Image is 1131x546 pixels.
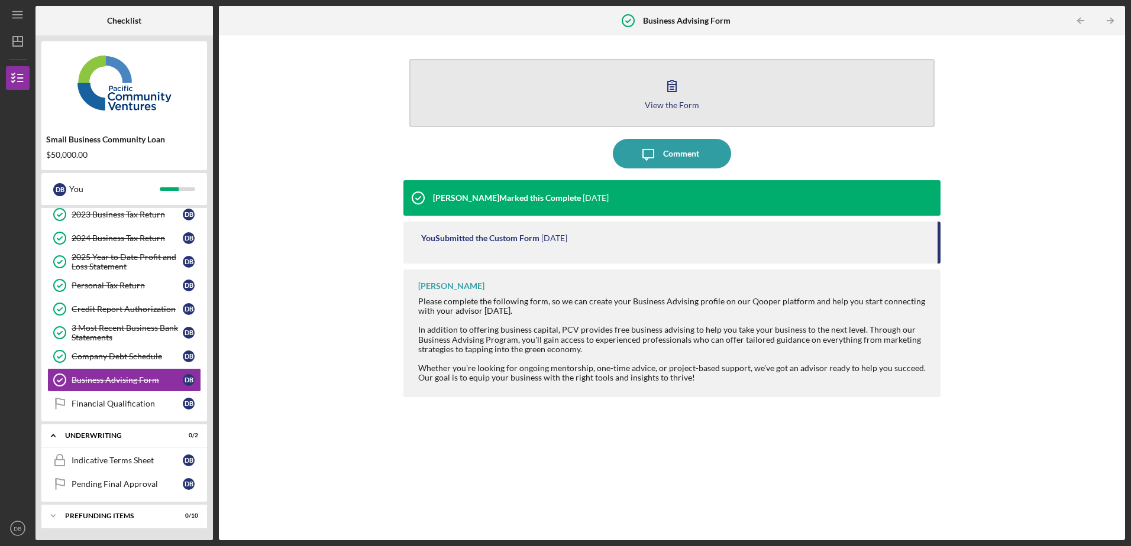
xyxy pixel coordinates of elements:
div: Comment [663,139,699,168]
b: Checklist [107,16,141,25]
a: Personal Tax ReturnDB [47,274,201,297]
div: D B [183,350,195,362]
div: Indicative Terms Sheet [72,456,183,465]
div: D B [183,279,195,291]
div: $50,000.00 [46,150,202,160]
div: Company Debt Schedule [72,352,183,361]
div: You Submitted the Custom Form [421,233,539,243]
div: 0 / 2 [177,432,198,439]
a: 2023 Business Tax ReturnDB [47,203,201,226]
div: 3 Most Recent Business Bank Statements [72,323,183,342]
time: 2025-08-06 18:03 [583,193,609,203]
div: View the Form [645,100,699,109]
div: 0 / 10 [177,512,198,519]
div: Personal Tax Return [72,281,183,290]
a: Pending Final ApprovalDB [47,472,201,496]
div: Pending Final Approval [72,479,183,489]
div: D B [53,183,66,196]
a: 2025 Year to Date Profit and Loss StatementDB [47,250,201,274]
div: [PERSON_NAME] Marked this Complete [433,193,581,203]
div: 2024 Business Tax Return [72,233,183,243]
div: Prefunding Items [65,512,169,519]
div: D B [183,209,195,220]
div: Business Advising Form [72,375,183,385]
button: DB [6,516,30,540]
div: You [69,179,160,199]
div: D B [183,327,195,339]
a: Indicative Terms SheetDB [47,448,201,472]
div: D B [183,398,195,409]
button: Comment [613,139,731,168]
div: In addition to offering business capital, PCV provides free business advising to help you take yo... [418,325,928,353]
div: Please complete the following form, so we can create your Business Advising profile on our Qooper... [418,297,928,316]
div: Small Business Community Loan [46,135,202,144]
a: Credit Report AuthorizationDB [47,297,201,321]
div: D B [183,454,195,466]
a: Financial QualificationDB [47,392,201,415]
div: 2023 Business Tax Return [72,210,183,219]
div: D B [183,232,195,244]
a: 3 Most Recent Business Bank StatementsDB [47,321,201,344]
div: [PERSON_NAME] [418,281,484,291]
div: D B [183,303,195,315]
div: Underwriting [65,432,169,439]
a: Company Debt ScheduleDB [47,344,201,368]
div: D B [183,478,195,490]
a: Business Advising FormDB [47,368,201,392]
time: 2025-08-02 20:25 [541,233,567,243]
a: 2024 Business Tax ReturnDB [47,226,201,250]
img: Product logo [41,47,207,118]
div: Credit Report Authorization [72,304,183,314]
button: View the Form [409,59,934,127]
div: Financial Qualification [72,399,183,408]
div: D B [183,256,195,268]
div: 2025 Year to Date Profit and Loss Statement [72,252,183,271]
text: DB [14,525,21,532]
b: Business Advising Form [643,16,731,25]
div: Whether you're looking for ongoing mentorship, one-time advice, or project-based support, we’ve g... [418,363,928,382]
div: D B [183,374,195,386]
